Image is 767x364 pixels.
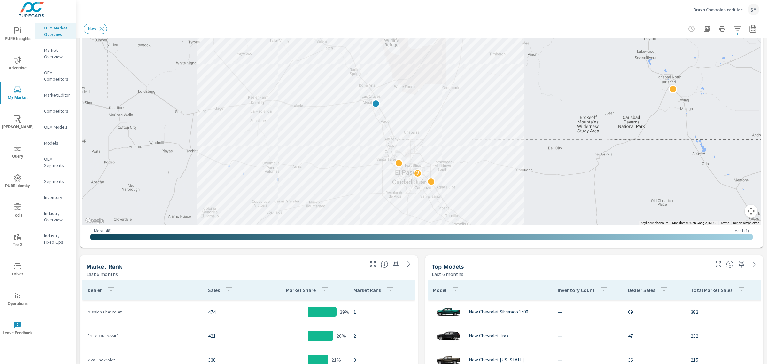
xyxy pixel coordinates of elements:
[2,115,33,131] span: [PERSON_NAME]
[436,302,461,321] img: glamour
[469,357,524,363] p: New Chevrolet [US_STATE]
[44,47,71,60] p: Market Overview
[340,308,349,316] p: 29%
[628,356,680,364] p: 36
[436,326,461,345] img: glamour
[35,45,76,61] div: Market Overview
[416,169,420,177] p: 2
[86,270,118,278] p: Last 6 months
[404,259,414,269] a: See more details in report
[35,68,76,84] div: OEM Competitors
[44,69,71,82] p: OEM Competitors
[672,221,717,225] span: Map data ©2025 Google, INEGI
[84,217,105,225] img: Google
[35,231,76,247] div: Industry Fixed Ops
[35,209,76,225] div: Industry Overview
[701,22,713,35] button: "Export Report to PDF"
[748,4,759,15] div: SM
[353,356,410,364] p: 3
[628,287,655,293] p: Dealer Sales
[86,263,122,270] h5: Market Rank
[353,308,410,316] p: 1
[35,138,76,148] div: Models
[691,308,758,316] p: 382
[2,27,33,43] span: PURE Insights
[88,287,102,293] p: Dealer
[286,287,316,293] p: Market Share
[2,145,33,160] span: Query
[747,22,759,35] button: Select Date Range
[337,332,346,340] p: 26%
[641,221,668,225] button: Keyboard shortcuts
[44,156,71,169] p: OEM Segments
[558,332,618,340] p: —
[2,56,33,72] span: Advertise
[745,205,757,218] button: Map camera controls
[2,233,33,249] span: Tier2
[331,356,341,364] p: 21%
[726,260,734,268] span: Find the biggest opportunities within your model lineup nationwide. [Source: Market registration ...
[44,92,71,98] p: Market Editor
[88,357,198,363] p: Viva Chevrolet
[720,221,729,225] a: Terms (opens in new tab)
[44,233,71,245] p: Industry Fixed Ops
[691,332,758,340] p: 232
[44,194,71,201] p: Inventory
[736,259,747,269] span: Save this to your personalized report
[44,140,71,146] p: Models
[84,217,105,225] a: Open this area in Google Maps (opens a new window)
[628,332,680,340] p: 47
[35,177,76,186] div: Segments
[731,22,744,35] button: Apply Filters
[44,210,71,223] p: Industry Overview
[44,108,71,114] p: Competitors
[84,26,100,31] span: New
[2,86,33,101] span: My Market
[35,193,76,202] div: Inventory
[35,106,76,116] div: Competitors
[733,221,759,225] a: Report a map error
[35,23,76,39] div: OEM Market Overview
[628,308,680,316] p: 69
[353,332,410,340] p: 2
[208,356,263,364] p: 338
[558,356,618,364] p: —
[35,122,76,132] div: OEM Models
[432,263,464,270] h5: Top Models
[88,309,198,315] p: Mission Chevrolet
[2,174,33,190] span: PURE Identity
[749,259,759,269] a: See more details in report
[733,228,749,233] p: Least ( 1 )
[713,259,724,269] button: Make Fullscreen
[35,90,76,100] div: Market Editor
[693,7,743,12] p: Bravo Chevrolet-cadillac
[716,22,729,35] button: Print Report
[88,333,198,339] p: [PERSON_NAME]
[469,309,528,315] p: New Chevrolet Silverado 1500
[35,154,76,170] div: OEM Segments
[558,287,595,293] p: Inventory Count
[2,321,33,337] span: Leave Feedback
[353,287,381,293] p: Market Rank
[208,287,220,293] p: Sales
[2,203,33,219] span: Tools
[691,287,732,293] p: Total Market Sales
[44,124,71,130] p: OEM Models
[84,24,107,34] div: New
[558,308,618,316] p: —
[44,178,71,185] p: Segments
[432,270,463,278] p: Last 6 months
[208,332,263,340] p: 421
[691,356,758,364] p: 215
[2,292,33,307] span: Operations
[0,19,35,343] div: nav menu
[2,262,33,278] span: Driver
[433,287,446,293] p: Model
[44,25,71,37] p: OEM Market Overview
[208,308,263,316] p: 474
[469,333,508,339] p: New Chevrolet Trax
[94,228,112,233] p: Most ( 48 )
